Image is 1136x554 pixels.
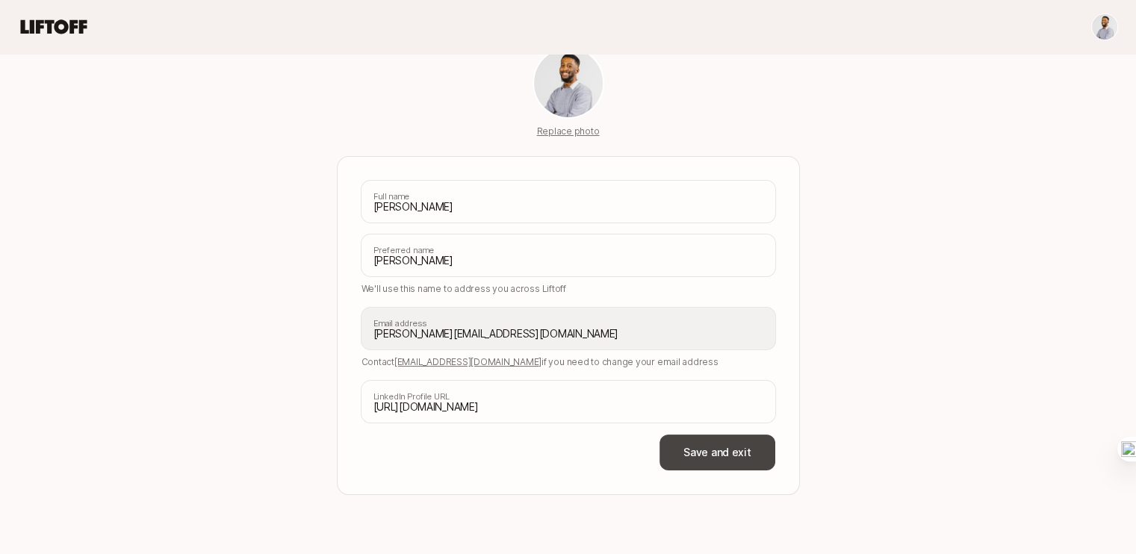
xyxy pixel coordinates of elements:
[537,125,600,138] p: Replace photo
[534,49,603,117] img: 64149c92_2a1e_418f_baf1_a03aa7d35f80.jpg
[361,282,775,296] p: We'll use this name to address you across Liftoff
[361,355,775,369] p: Contact if you need to change your email address
[1091,13,1118,40] button: Joel Kanu
[1092,14,1117,40] img: Joel Kanu
[659,435,775,470] button: Save and exit
[394,356,541,367] span: [EMAIL_ADDRESS][DOMAIN_NAME]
